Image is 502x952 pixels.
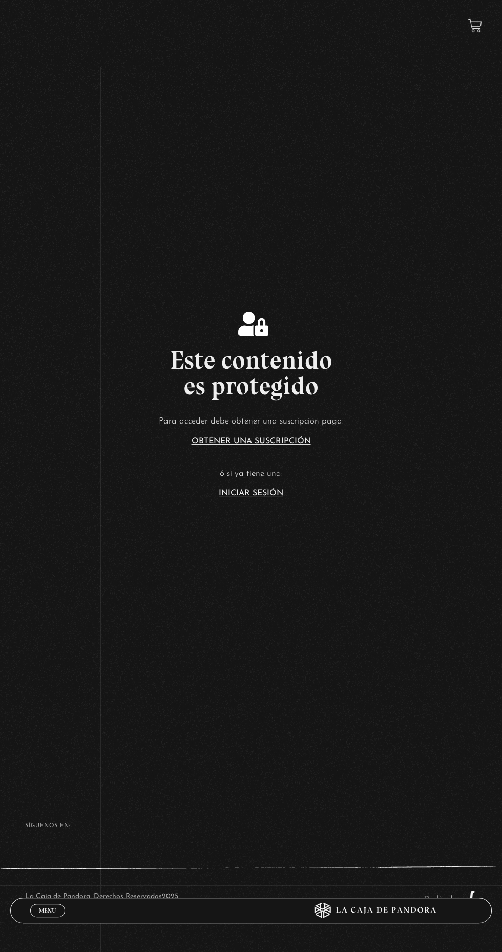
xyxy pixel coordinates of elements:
a: Iniciar Sesión [219,489,283,497]
h4: SÍguenos en: [25,823,477,829]
a: View your shopping cart [468,19,482,33]
span: Cerrar [36,916,60,923]
p: La Caja de Pandora, Derechos Reservados 2025 [25,890,178,905]
span: Menu [39,907,56,914]
a: Obtener una suscripción [192,437,311,446]
a: Realizado por [425,895,477,903]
